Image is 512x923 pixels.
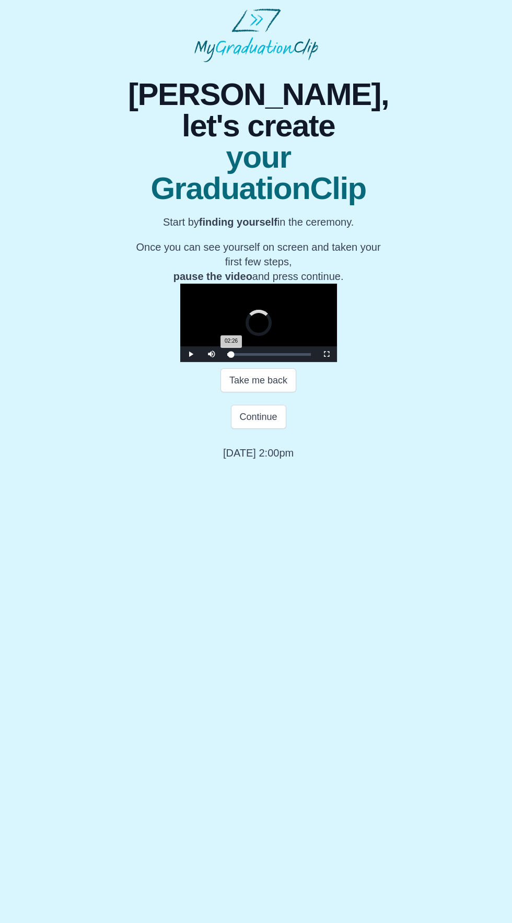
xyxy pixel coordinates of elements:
[227,353,311,356] div: Progress Bar
[128,215,389,229] p: Start by in the ceremony.
[194,8,318,62] img: MyGraduationClip
[128,240,389,284] p: Once you can see yourself on screen and taken your first few steps, and press continue.
[199,216,277,228] b: finding yourself
[316,346,337,362] button: Fullscreen
[231,405,286,429] button: Continue
[220,368,296,392] button: Take me back
[201,346,222,362] button: Mute
[128,142,389,204] span: your GraduationClip
[128,79,389,142] span: [PERSON_NAME], let's create
[180,346,201,362] button: Play
[180,284,337,362] div: Video Player
[173,271,252,282] b: pause the video
[223,446,294,460] p: [DATE] 2:00pm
